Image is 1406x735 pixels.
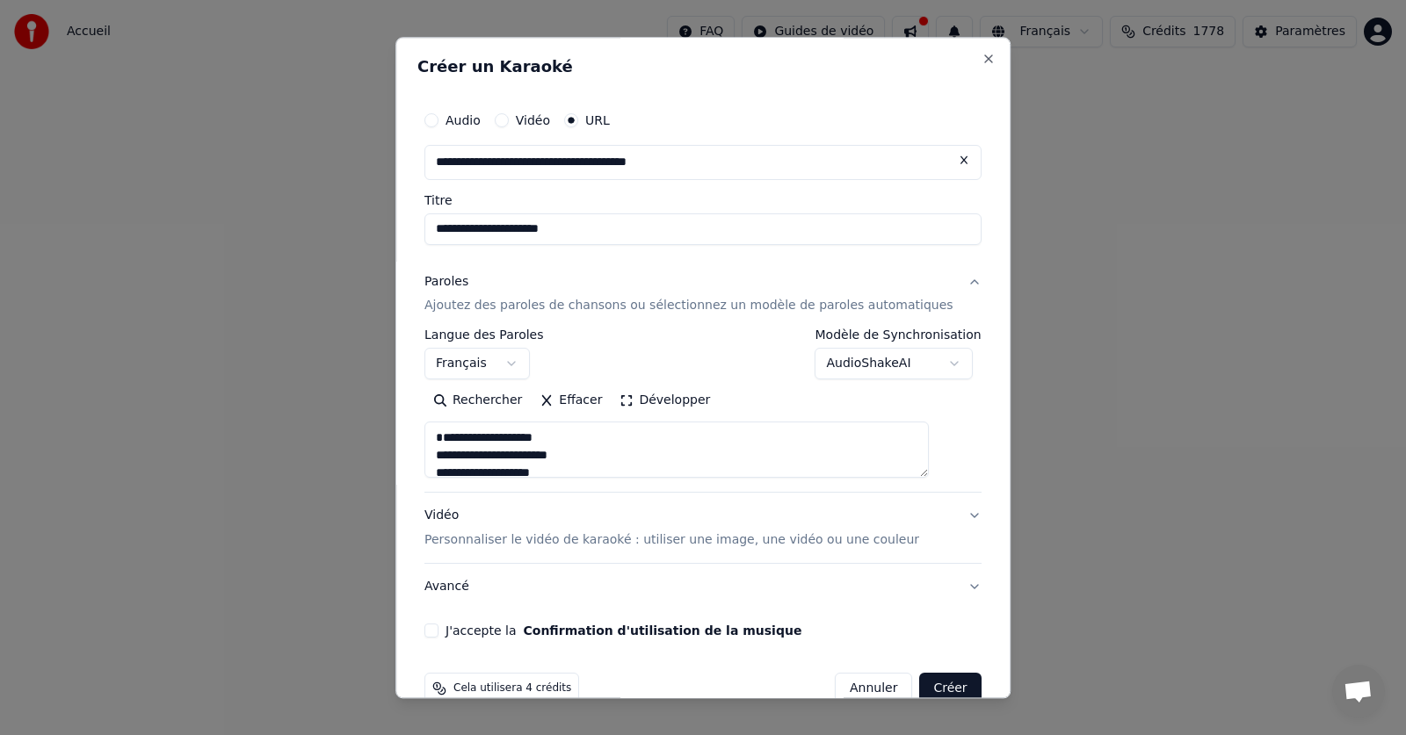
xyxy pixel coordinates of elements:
label: Modèle de Synchronisation [815,329,982,342]
button: Annuler [835,674,912,705]
button: Rechercher [424,387,531,415]
span: Cela utilisera 4 crédits [453,682,571,696]
button: Créer [920,674,982,705]
button: Effacer [531,387,611,415]
label: Audio [446,114,481,126]
label: URL [585,114,610,126]
button: Développer [612,387,720,415]
div: Paroles [424,273,468,291]
div: Vidéo [424,508,919,550]
p: Personnaliser le vidéo de karaoké : utiliser une image, une vidéo ou une couleur [424,532,919,550]
h2: Créer un Karaoké [417,59,989,75]
button: Avancé [424,565,982,610]
label: Titre [424,194,982,206]
button: ParolesAjoutez des paroles de chansons ou sélectionnez un modèle de paroles automatiques [424,259,982,329]
div: ParolesAjoutez des paroles de chansons ou sélectionnez un modèle de paroles automatiques [424,329,982,493]
label: J'accepte la [446,625,801,638]
p: Ajoutez des paroles de chansons ou sélectionnez un modèle de paroles automatiques [424,298,953,315]
button: J'accepte la [524,625,802,638]
label: Langue des Paroles [424,329,544,342]
label: Vidéo [516,114,550,126]
button: VidéoPersonnaliser le vidéo de karaoké : utiliser une image, une vidéo ou une couleur [424,494,982,564]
